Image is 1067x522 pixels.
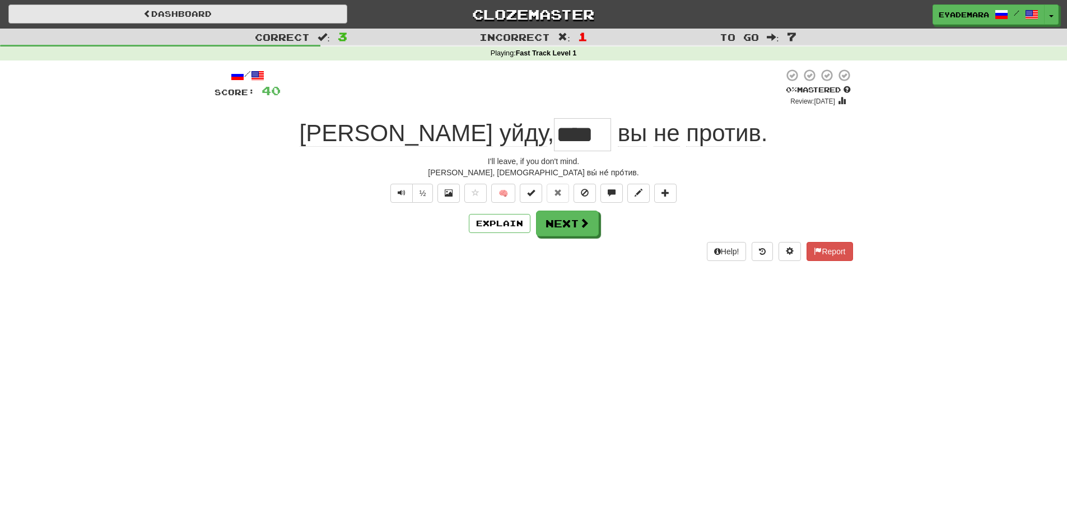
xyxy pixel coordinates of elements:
[611,120,767,147] span: .
[8,4,347,24] a: Dashboard
[318,32,330,42] span: :
[752,242,773,261] button: Round history (alt+y)
[547,184,569,203] button: Reset to 0% Mastered (alt+r)
[215,156,853,167] div: I'll leave, if you don't mind.
[786,85,797,94] span: 0 %
[390,184,413,203] button: Play sentence audio (ctl+space)
[536,211,599,236] button: Next
[491,184,515,203] button: 🧠
[479,31,550,43] span: Incorrect
[787,30,796,43] span: 7
[939,10,989,20] span: eyademara
[1014,9,1019,17] span: /
[364,4,703,24] a: Clozemaster
[790,97,835,105] small: Review: [DATE]
[412,184,434,203] button: ½
[767,32,779,42] span: :
[500,120,548,147] span: уйду
[578,30,588,43] span: 1
[600,184,623,203] button: Discuss sentence (alt+u)
[807,242,852,261] button: Report
[300,120,493,147] span: [PERSON_NAME]
[520,184,542,203] button: Set this sentence to 100% Mastered (alt+m)
[686,120,761,147] span: против
[558,32,570,42] span: :
[574,184,596,203] button: Ignore sentence (alt+i)
[933,4,1045,25] a: eyademara /
[707,242,747,261] button: Help!
[255,31,310,43] span: Correct
[215,87,255,97] span: Score:
[300,120,555,146] span: ,
[464,184,487,203] button: Favorite sentence (alt+f)
[338,30,347,43] span: 3
[654,120,680,147] span: не
[720,31,759,43] span: To go
[215,68,281,82] div: /
[215,167,853,178] div: [PERSON_NAME], [DEMOGRAPHIC_DATA] вы́ не́ про́тив.
[437,184,460,203] button: Show image (alt+x)
[654,184,677,203] button: Add to collection (alt+a)
[618,120,647,147] span: вы
[627,184,650,203] button: Edit sentence (alt+d)
[469,214,530,233] button: Explain
[516,49,577,57] strong: Fast Track Level 1
[262,83,281,97] span: 40
[784,85,853,95] div: Mastered
[388,184,434,203] div: Text-to-speech controls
